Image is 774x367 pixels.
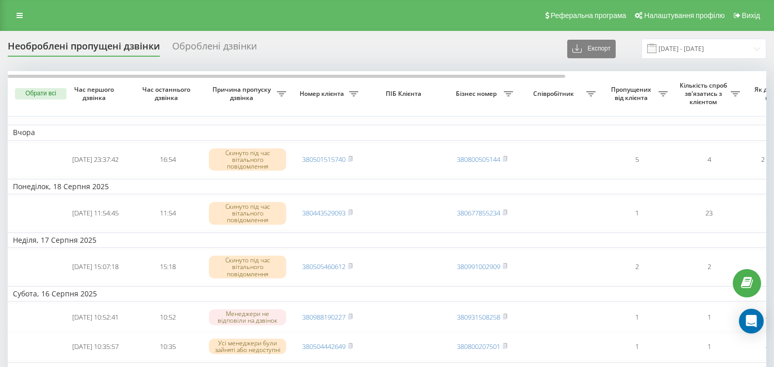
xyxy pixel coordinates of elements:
[131,143,204,177] td: 16:54
[172,41,257,57] div: Оброблені дзвінки
[551,11,627,20] span: Реферальна програма
[302,312,345,322] a: 380988190227
[567,40,616,58] button: Експорт
[8,41,160,57] div: Необроблені пропущені дзвінки
[302,155,345,164] a: 380501515740
[302,262,345,271] a: 380505460612
[457,342,500,351] a: 380800207501
[59,196,131,230] td: [DATE] 11:54:45
[302,342,345,351] a: 380504442649
[68,86,123,102] span: Час першого дзвінка
[209,256,286,278] div: Скинуто під час вітального повідомлення
[673,143,745,177] td: 4
[140,86,195,102] span: Час останнього дзвінка
[131,333,204,360] td: 10:35
[457,208,500,218] a: 380677855234
[59,304,131,331] td: [DATE] 10:52:41
[59,250,131,284] td: [DATE] 15:07:18
[131,196,204,230] td: 11:54
[457,312,500,322] a: 380931508258
[601,304,673,331] td: 1
[451,90,504,98] span: Бізнес номер
[742,11,760,20] span: Вихід
[606,86,658,102] span: Пропущених від клієнта
[644,11,724,20] span: Налаштування профілю
[673,250,745,284] td: 2
[209,86,277,102] span: Причина пропуску дзвінка
[601,196,673,230] td: 1
[673,304,745,331] td: 1
[209,148,286,171] div: Скинуто під час вітального повідомлення
[601,143,673,177] td: 5
[457,155,500,164] a: 380800505144
[739,309,764,333] div: Open Intercom Messenger
[209,202,286,225] div: Скинуто під час вітального повідомлення
[209,339,286,354] div: Усі менеджери були зайняті або недоступні
[678,81,731,106] span: Кількість спроб зв'язатись з клієнтом
[209,309,286,325] div: Менеджери не відповіли на дзвінок
[601,250,673,284] td: 2
[131,304,204,331] td: 10:52
[131,250,204,284] td: 15:18
[673,333,745,360] td: 1
[59,143,131,177] td: [DATE] 23:37:42
[297,90,349,98] span: Номер клієнта
[523,90,586,98] span: Співробітник
[457,262,500,271] a: 380991002909
[372,90,437,98] span: ПІБ Клієнта
[601,333,673,360] td: 1
[673,196,745,230] td: 23
[302,208,345,218] a: 380443529093
[15,88,67,99] button: Обрати всі
[59,333,131,360] td: [DATE] 10:35:57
